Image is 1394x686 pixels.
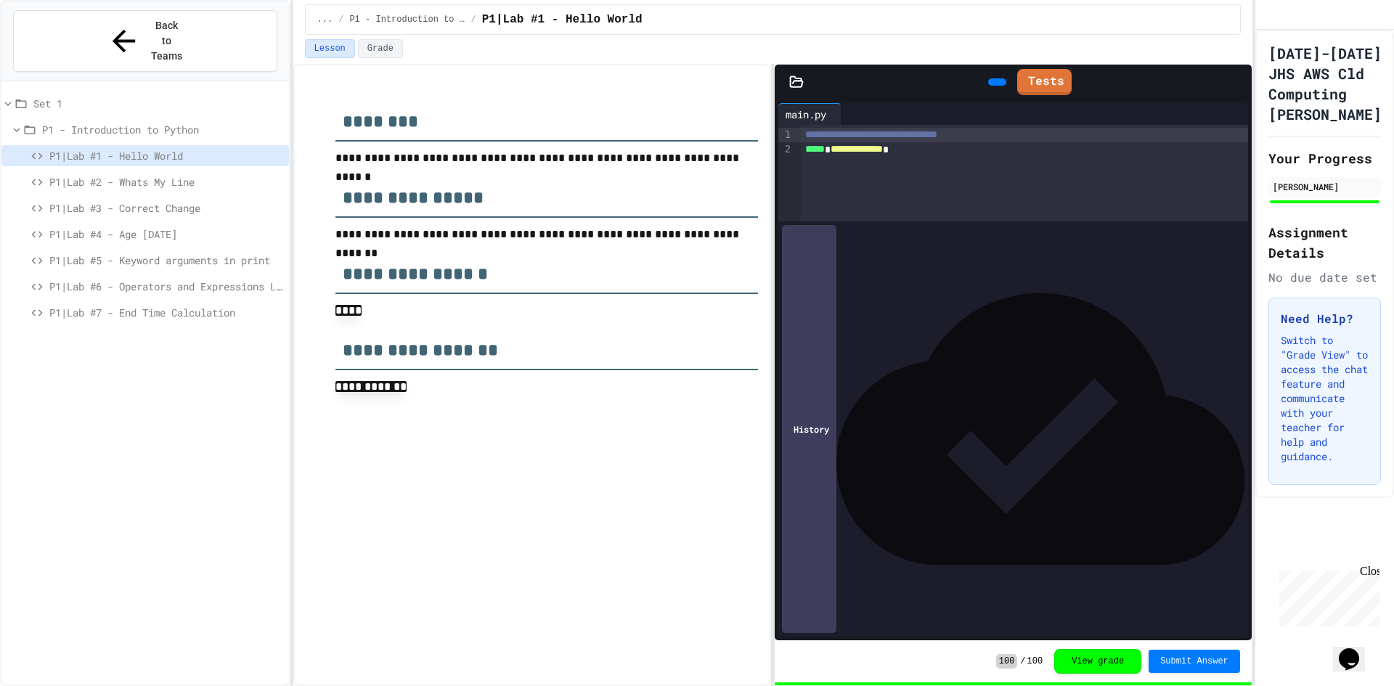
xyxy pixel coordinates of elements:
[42,122,283,137] span: P1 - Introduction to Python
[49,200,283,216] span: P1|Lab #3 - Correct Change
[1149,650,1240,673] button: Submit Answer
[782,225,836,633] div: History
[150,18,184,64] span: Back to Teams
[13,10,277,72] button: Back to Teams
[1268,43,1382,124] h1: [DATE]-[DATE] JHS AWS Cld Computing [PERSON_NAME]
[305,39,355,58] button: Lesson
[49,253,283,268] span: P1|Lab #5 - Keyword arguments in print
[338,14,343,25] span: /
[349,14,465,25] span: P1 - Introduction to Python
[6,6,100,92] div: Chat with us now!Close
[358,39,403,58] button: Grade
[996,654,1018,669] span: 100
[317,14,333,25] span: ...
[1268,222,1381,263] h2: Assignment Details
[1054,649,1141,674] button: View grade
[1160,656,1228,667] span: Submit Answer
[1273,180,1377,193] div: [PERSON_NAME]
[49,148,283,163] span: P1|Lab #1 - Hello World
[482,11,643,28] span: P1|Lab #1 - Hello World
[778,128,793,142] div: 1
[778,103,841,125] div: main.py
[1020,656,1025,667] span: /
[1273,565,1379,626] iframe: chat widget
[33,96,283,111] span: Set 1
[1027,656,1043,667] span: 100
[49,279,283,294] span: P1|Lab #6 - Operators and Expressions Lab
[1268,269,1381,286] div: No due date set
[1281,333,1369,464] p: Switch to "Grade View" to access the chat feature and communicate with your teacher for help and ...
[49,174,283,189] span: P1|Lab #2 - Whats My Line
[778,107,833,122] div: main.py
[1281,310,1369,327] h3: Need Help?
[49,226,283,242] span: P1|Lab #4 - Age [DATE]
[1333,628,1379,671] iframe: chat widget
[1268,148,1381,168] h2: Your Progress
[1017,69,1072,95] a: Tests
[49,305,283,320] span: P1|Lab #7 - End Time Calculation
[778,142,793,157] div: 2
[471,14,476,25] span: /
